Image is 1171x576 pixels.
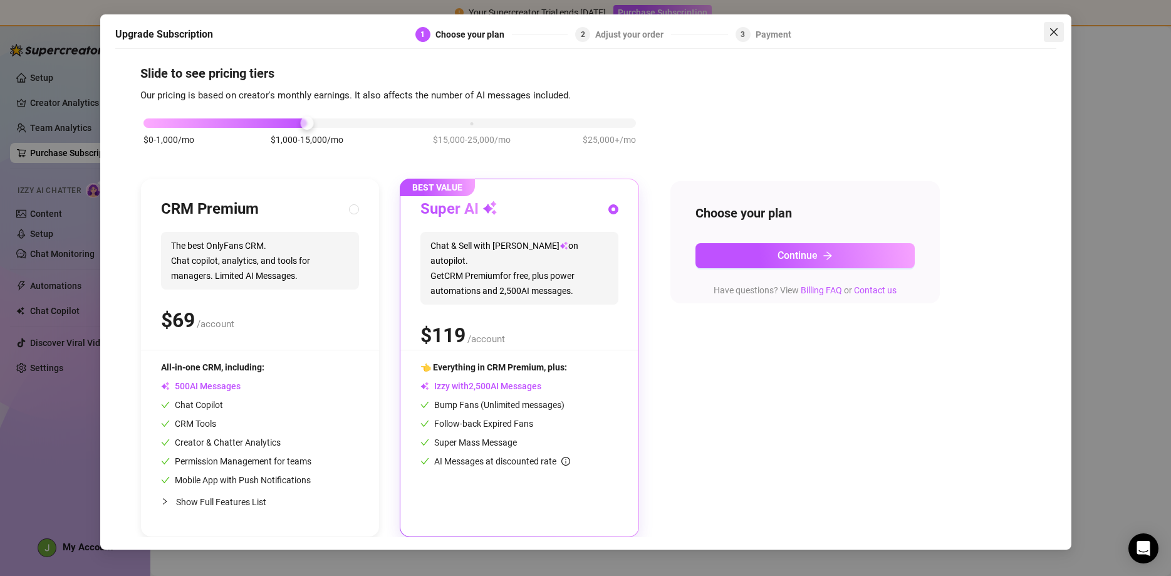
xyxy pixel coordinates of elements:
span: 👈 Everything in CRM Premium, plus: [420,362,567,372]
span: AI Messages [161,381,241,391]
span: check [420,419,429,428]
span: Follow-back Expired Fans [420,419,533,429]
span: Have questions? View or [714,285,897,295]
a: Contact us [854,285,897,295]
h3: CRM Premium [161,199,259,219]
span: 3 [741,30,745,39]
span: AI Messages at discounted rate [434,456,570,466]
div: Show Full Features List [161,487,359,516]
a: Billing FAQ [801,285,842,295]
span: Bump Fans (Unlimited messages) [420,400,565,410]
span: check [161,438,170,447]
span: Izzy with AI Messages [420,381,541,391]
span: Chat & Sell with [PERSON_NAME] on autopilot. Get CRM Premium for free, plus power automations and... [420,232,618,305]
div: Open Intercom Messenger [1128,533,1158,563]
span: BEST VALUE [400,179,475,196]
span: $25,000+/mo [583,133,636,147]
span: /account [467,333,505,345]
h4: Slide to see pricing tiers [140,65,1031,82]
span: collapsed [161,498,169,505]
span: 1 [420,30,425,39]
button: Close [1044,22,1064,42]
span: Our pricing is based on creator's monthly earnings. It also affects the number of AI messages inc... [140,90,571,101]
span: Permission Management for teams [161,456,311,466]
span: check [420,438,429,447]
div: Choose your plan [435,27,512,42]
span: $0-1,000/mo [143,133,194,147]
div: Adjust your order [595,27,671,42]
h5: Upgrade Subscription [115,27,213,42]
span: Close [1044,27,1064,37]
span: Chat Copilot [161,400,223,410]
span: info-circle [561,457,570,466]
span: /account [197,318,234,330]
span: Continue [778,249,818,261]
span: Mobile App with Push Notifications [161,475,311,485]
span: check [161,401,170,409]
span: check [420,401,429,409]
span: check [161,476,170,484]
span: $ [420,323,466,347]
span: The best OnlyFans CRM. Chat copilot, analytics, and tools for managers. Limited AI Messages. [161,232,359,290]
h3: Super AI [420,199,497,219]
div: Payment [756,27,791,42]
span: All-in-one CRM, including: [161,362,264,372]
h4: Choose your plan [695,204,915,222]
span: arrow-right [823,251,833,261]
span: close [1049,27,1059,37]
span: 2 [581,30,585,39]
span: $1,000-15,000/mo [271,133,343,147]
span: check [420,457,429,466]
span: Creator & Chatter Analytics [161,437,281,448]
span: $ [161,308,195,332]
span: check [161,457,170,466]
span: CRM Tools [161,419,216,429]
span: $15,000-25,000/mo [433,133,511,147]
span: Super Mass Message [420,437,517,448]
button: Continuearrow-right [695,243,915,268]
span: check [161,419,170,428]
span: Show Full Features List [176,497,266,507]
